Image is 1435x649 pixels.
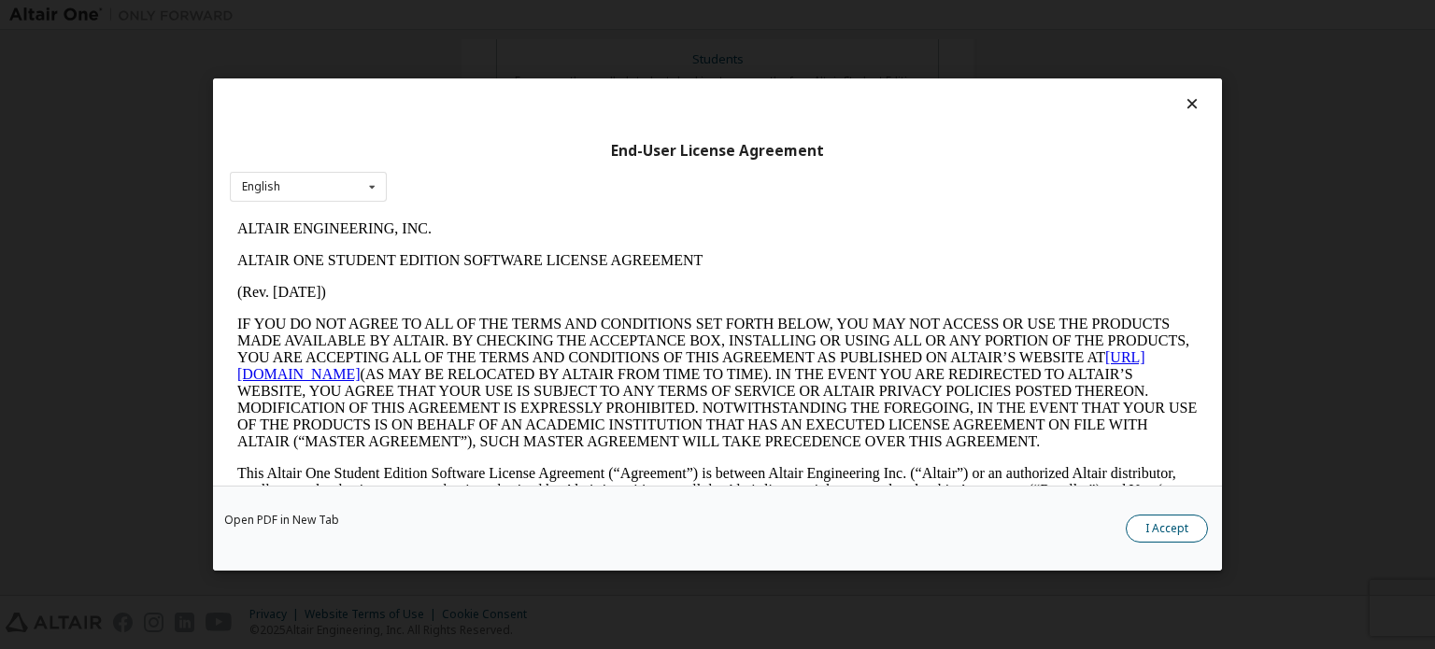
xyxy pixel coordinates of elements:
[7,71,968,88] p: (Rev. [DATE])
[7,7,968,24] p: ALTAIR ENGINEERING, INC.
[242,181,280,192] div: English
[224,515,339,526] a: Open PDF in New Tab
[230,142,1205,161] div: End-User License Agreement
[7,136,916,169] a: [URL][DOMAIN_NAME]
[7,103,968,237] p: IF YOU DO NOT AGREE TO ALL OF THE TERMS AND CONDITIONS SET FORTH BELOW, YOU MAY NOT ACCESS OR USE...
[7,252,968,319] p: This Altair One Student Edition Software License Agreement (“Agreement”) is between Altair Engine...
[1126,515,1208,543] button: I Accept
[7,39,968,56] p: ALTAIR ONE STUDENT EDITION SOFTWARE LICENSE AGREEMENT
